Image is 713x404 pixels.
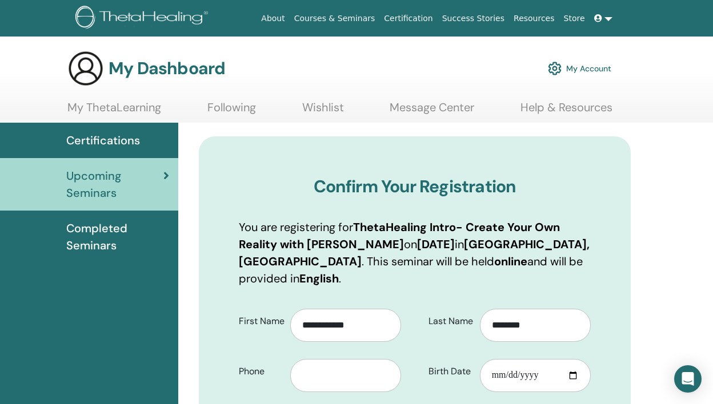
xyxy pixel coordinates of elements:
h3: My Dashboard [109,58,225,79]
label: Phone [230,361,290,382]
label: First Name [230,310,290,332]
a: Help & Resources [520,100,612,123]
a: About [257,8,289,29]
h3: Confirm Your Registration [239,176,591,197]
a: My Account [548,56,611,81]
b: online [494,254,527,269]
a: My ThetaLearning [67,100,161,123]
label: Last Name [420,310,480,332]
b: English [299,271,339,286]
p: You are registering for on in . This seminar will be held and will be provided in . [239,219,591,287]
a: Courses & Seminars [290,8,380,29]
span: Certifications [66,132,140,149]
a: Following [207,100,256,123]
img: generic-user-icon.jpg [67,50,104,87]
a: Certification [379,8,437,29]
span: Upcoming Seminars [66,167,163,201]
img: logo.png [75,6,212,31]
b: [DATE] [417,237,455,252]
a: Wishlist [302,100,344,123]
a: Resources [509,8,559,29]
a: Store [559,8,590,29]
a: Message Center [390,100,474,123]
div: Open Intercom Messenger [674,365,702,393]
a: Success Stories [438,8,509,29]
img: cog.svg [548,59,562,78]
span: Completed Seminars [66,220,169,254]
b: ThetaHealing Intro- Create Your Own Reality with [PERSON_NAME] [239,220,560,252]
label: Birth Date [420,361,480,382]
